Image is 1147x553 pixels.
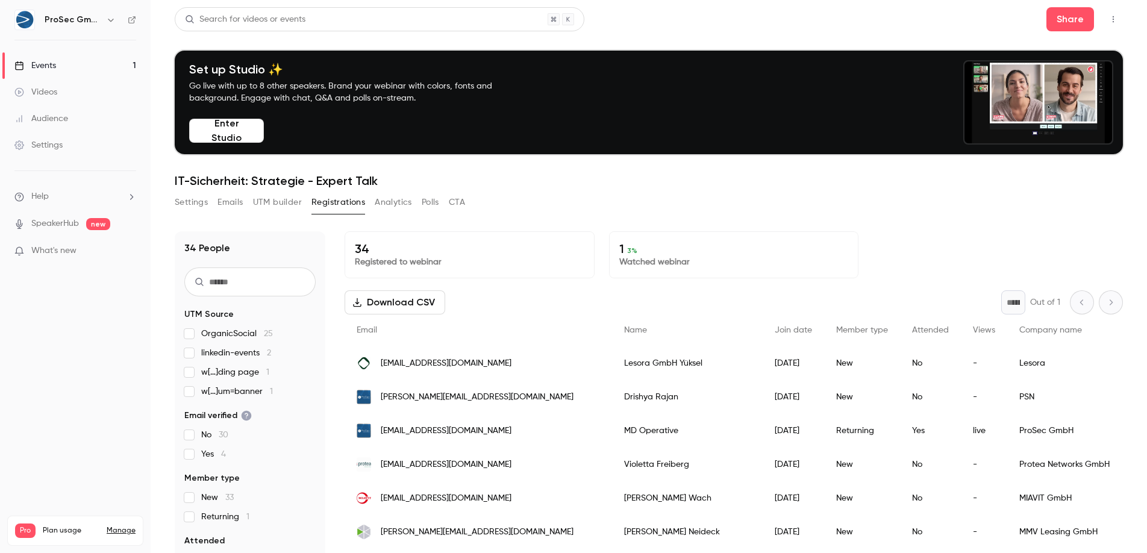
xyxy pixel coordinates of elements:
button: CTA [449,193,465,212]
button: Download CSV [345,290,445,314]
span: Name [624,326,647,334]
img: prosec-networks.com [357,423,371,438]
div: Search for videos or events [185,13,305,26]
div: New [824,481,900,515]
button: Share [1046,7,1094,31]
div: [DATE] [763,448,824,481]
div: Settings [14,139,63,151]
div: [PERSON_NAME] Neideck [612,515,763,549]
div: Videos [14,86,57,98]
div: [DATE] [763,380,824,414]
p: Registered to webinar [355,256,584,268]
p: Watched webinar [619,256,849,268]
span: Attended [912,326,949,334]
div: Audience [14,113,68,125]
div: No [900,448,961,481]
img: mmv.de [357,525,371,539]
span: 1 [266,368,269,376]
div: No [900,515,961,549]
p: 34 [355,242,584,256]
span: Member type [184,472,240,484]
img: proteanetworks.de [357,457,371,472]
button: Settings [175,193,208,212]
div: - [961,481,1007,515]
button: Emails [217,193,243,212]
iframe: Noticeable Trigger [122,246,136,257]
a: SpeakerHub [31,217,79,230]
span: Join date [775,326,812,334]
div: - [961,515,1007,549]
div: New [824,515,900,549]
span: UTM Source [184,308,234,320]
span: 4 [221,450,226,458]
a: Manage [107,526,136,536]
span: Returning [201,511,249,523]
span: linkedin-events [201,347,271,359]
span: w[…]ding page [201,366,269,378]
span: [EMAIL_ADDRESS][DOMAIN_NAME] [381,357,511,370]
span: Plan usage [43,526,99,536]
span: 1 [270,387,273,396]
div: No [900,346,961,380]
li: help-dropdown-opener [14,190,136,203]
button: Registrations [311,193,365,212]
div: - [961,380,1007,414]
div: New [824,346,900,380]
span: 1 [246,513,249,521]
div: - [961,346,1007,380]
p: Go live with up to 8 other speakers. Brand your webinar with colors, fonts and background. Engage... [189,80,520,104]
span: Member type [836,326,888,334]
div: New [824,448,900,481]
button: Analytics [375,193,412,212]
span: New [201,492,234,504]
div: [DATE] [763,481,824,515]
div: [DATE] [763,346,824,380]
p: Out of 1 [1030,296,1060,308]
div: Returning [824,414,900,448]
h6: ProSec GmbH [45,14,101,26]
span: [EMAIL_ADDRESS][DOMAIN_NAME] [381,425,511,437]
h4: Set up Studio ✨ [189,62,520,77]
span: [EMAIL_ADDRESS][DOMAIN_NAME] [381,492,511,505]
span: [PERSON_NAME][EMAIL_ADDRESS][DOMAIN_NAME] [381,526,573,539]
h1: 34 People [184,241,230,255]
div: Drishya Rajan [612,380,763,414]
span: [PERSON_NAME][EMAIL_ADDRESS][DOMAIN_NAME] [381,391,573,404]
div: Violetta Freiberg [612,448,763,481]
div: - [961,448,1007,481]
span: OrganicSocial [201,328,273,340]
img: prosec-networks.com [357,390,371,404]
button: Enter Studio [189,119,264,143]
span: Pro [15,523,36,538]
span: 3 % [627,246,637,255]
div: No [900,481,961,515]
span: Views [973,326,995,334]
span: 33 [225,493,234,502]
span: 25 [264,330,273,338]
div: MD Operative [612,414,763,448]
span: What's new [31,245,77,257]
p: 1 [619,242,849,256]
div: Yes [900,414,961,448]
h1: IT-Sicherheit: Strategie - Expert Talk [175,173,1123,188]
span: w[…]um=banner [201,386,273,398]
div: No [900,380,961,414]
span: [EMAIL_ADDRESS][DOMAIN_NAME] [381,458,511,471]
img: ProSec GmbH [15,10,34,30]
div: [DATE] [763,515,824,549]
div: Events [14,60,56,72]
div: New [824,380,900,414]
span: new [86,218,110,230]
span: Email verified [184,410,252,422]
span: 2 [267,349,271,357]
span: Company name [1019,326,1082,334]
span: Yes [201,448,226,460]
button: UTM builder [253,193,302,212]
span: Help [31,190,49,203]
div: live [961,414,1007,448]
div: [PERSON_NAME] Wach [612,481,763,515]
div: [DATE] [763,414,824,448]
button: Polls [422,193,439,212]
div: Lesora GmbH Yüksel [612,346,763,380]
img: lesora.de [357,356,371,370]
